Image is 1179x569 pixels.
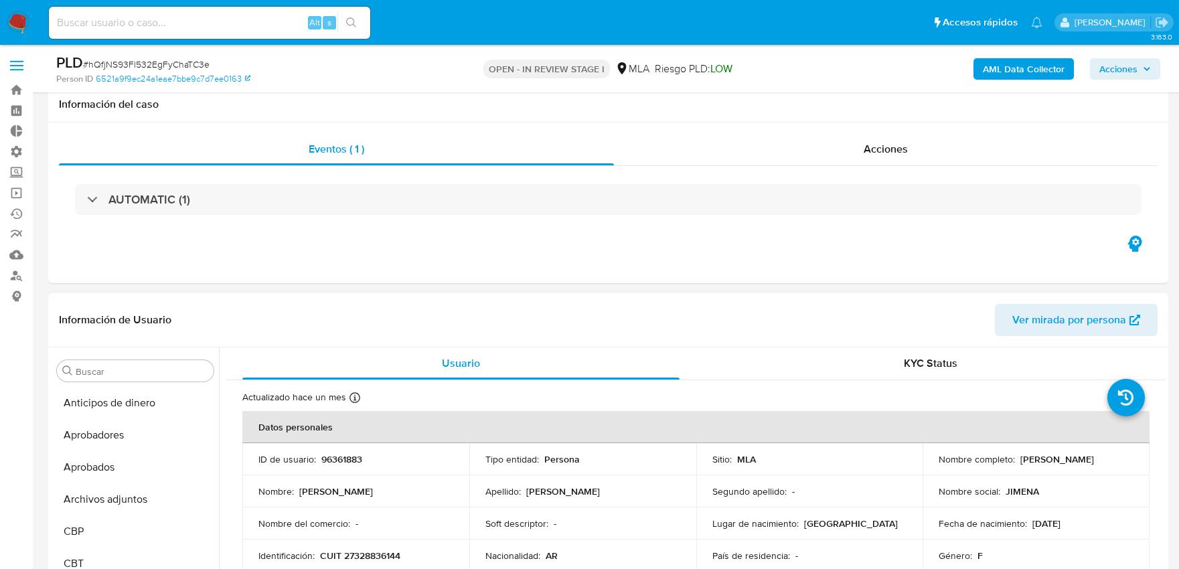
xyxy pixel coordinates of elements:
[485,485,521,497] p: Apellido :
[939,517,1027,530] p: Fecha de nacimiento :
[242,391,346,404] p: Actualizado hace un mes
[1020,453,1094,465] p: [PERSON_NAME]
[544,453,580,465] p: Persona
[939,485,1000,497] p: Nombre social :
[1075,16,1150,29] p: sandra.chabay@mercadolibre.com
[526,485,600,497] p: [PERSON_NAME]
[59,313,171,327] h1: Información de Usuario
[973,58,1074,80] button: AML Data Collector
[483,60,610,78] p: OPEN - IN REVIEW STAGE I
[983,58,1065,80] b: AML Data Collector
[485,453,539,465] p: Tipo entidad :
[62,365,73,376] button: Buscar
[52,387,219,419] button: Anticipos de dinero
[546,550,558,562] p: AR
[792,485,795,497] p: -
[52,515,219,548] button: CBP
[939,453,1015,465] p: Nombre completo :
[442,355,480,371] span: Usuario
[49,14,370,31] input: Buscar usuario o caso...
[710,61,732,76] span: LOW
[712,517,799,530] p: Lugar de nacimiento :
[712,550,790,562] p: País de residencia :
[258,453,316,465] p: ID de usuario :
[52,483,219,515] button: Archivos adjuntos
[83,58,210,71] span: # hQfjNS93Fl532EgFyChaTC3e
[52,451,219,483] button: Aprobados
[76,365,208,378] input: Buscar
[309,141,364,157] span: Eventos ( 1 )
[356,517,358,530] p: -
[327,16,331,29] span: s
[321,453,362,465] p: 96361883
[485,550,540,562] p: Nacionalidad :
[309,16,320,29] span: Alt
[1032,517,1060,530] p: [DATE]
[904,355,957,371] span: KYC Status
[804,517,898,530] p: [GEOGRAPHIC_DATA]
[615,62,649,76] div: MLA
[1031,17,1042,28] a: Notificaciones
[1155,15,1169,29] a: Salir
[242,411,1150,443] th: Datos personales
[1090,58,1160,80] button: Acciones
[258,550,315,562] p: Identificación :
[258,485,294,497] p: Nombre :
[96,73,250,85] a: 6521a9f9ec24a1eae7bbe9c7d7ee0163
[59,98,1158,111] h1: Información del caso
[943,15,1018,29] span: Accesos rápidos
[712,485,787,497] p: Segundo apellido :
[320,550,400,562] p: CUIT 27328836144
[977,550,983,562] p: F
[337,13,365,32] button: search-icon
[75,184,1142,215] div: AUTOMATIC (1)
[864,141,908,157] span: Acciones
[108,192,190,207] h3: AUTOMATIC (1)
[1099,58,1137,80] span: Acciones
[485,517,548,530] p: Soft descriptor :
[995,304,1158,336] button: Ver mirada por persona
[939,550,972,562] p: Género :
[712,453,732,465] p: Sitio :
[258,517,350,530] p: Nombre del comercio :
[299,485,373,497] p: [PERSON_NAME]
[1012,304,1126,336] span: Ver mirada por persona
[56,73,93,85] b: Person ID
[52,419,219,451] button: Aprobadores
[737,453,756,465] p: MLA
[1006,485,1039,497] p: JIMENA
[56,52,83,73] b: PLD
[554,517,556,530] p: -
[795,550,798,562] p: -
[655,62,732,76] span: Riesgo PLD:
